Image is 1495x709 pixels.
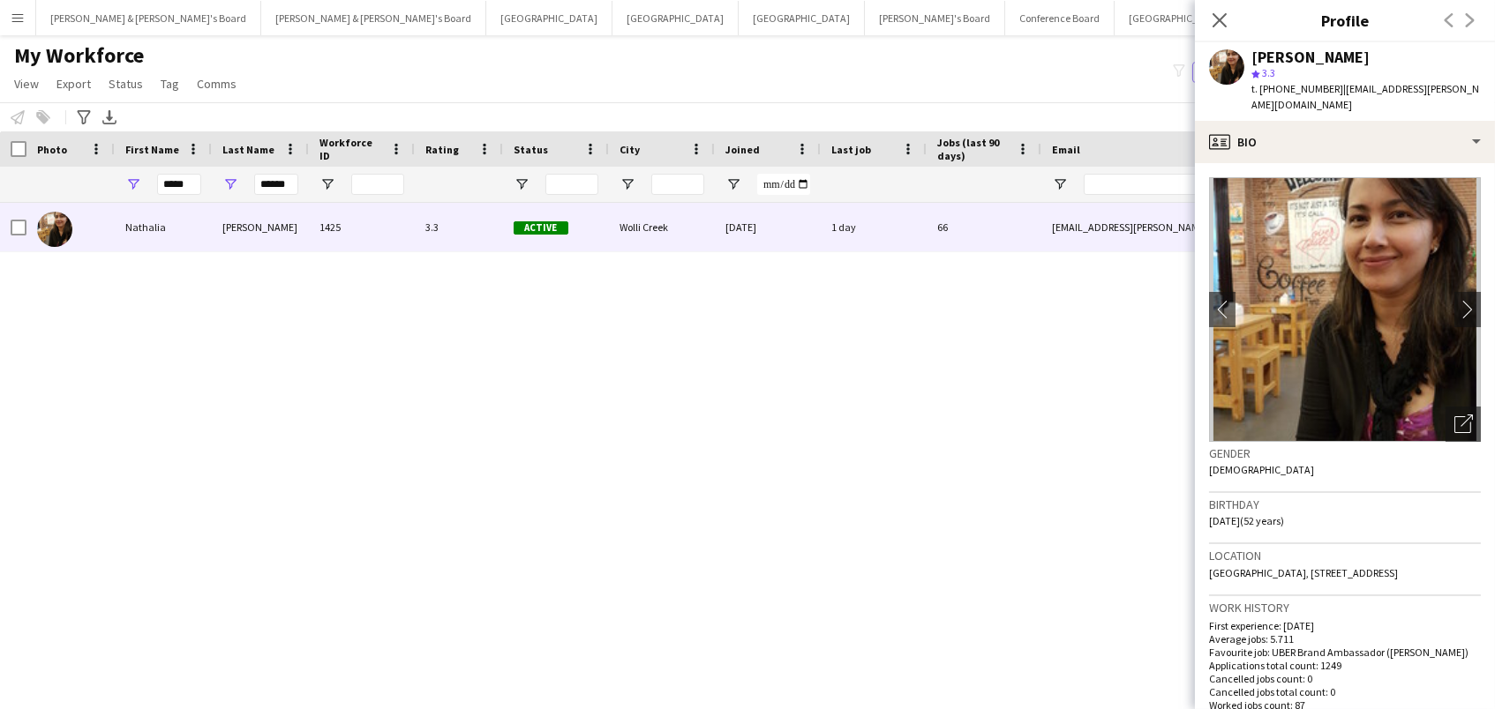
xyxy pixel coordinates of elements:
[36,1,261,35] button: [PERSON_NAME] & [PERSON_NAME]'s Board
[125,176,141,192] button: Open Filter Menu
[1115,1,1241,35] button: [GEOGRAPHIC_DATA]
[725,143,760,156] span: Joined
[49,72,98,95] a: Export
[1209,672,1481,685] p: Cancelled jobs count: 0
[37,143,67,156] span: Photo
[73,107,94,128] app-action-btn: Advanced filters
[157,174,201,195] input: First Name Filter Input
[514,143,548,156] span: Status
[37,212,72,247] img: Nathalia Goertz
[545,174,598,195] input: Status Filter Input
[161,76,179,92] span: Tag
[7,72,46,95] a: View
[612,1,739,35] button: [GEOGRAPHIC_DATA]
[109,76,143,92] span: Status
[1209,632,1481,646] p: Average jobs: 5.711
[351,174,404,195] input: Workforce ID Filter Input
[1209,566,1398,579] span: [GEOGRAPHIC_DATA], [STREET_ADDRESS]
[1052,176,1068,192] button: Open Filter Menu
[14,42,144,69] span: My Workforce
[1052,143,1080,156] span: Email
[212,203,309,251] div: [PERSON_NAME]
[1195,121,1495,163] div: Bio
[620,176,635,192] button: Open Filter Menu
[1209,463,1314,476] span: [DEMOGRAPHIC_DATA]
[254,174,298,195] input: Last Name Filter Input
[197,76,237,92] span: Comms
[261,1,486,35] button: [PERSON_NAME] & [PERSON_NAME]'s Board
[620,143,640,156] span: City
[1209,659,1481,672] p: Applications total count: 1249
[1209,177,1481,442] img: Crew avatar or photo
[1084,174,1384,195] input: Email Filter Input
[1209,685,1481,698] p: Cancelled jobs total count: 0
[222,143,274,156] span: Last Name
[1209,619,1481,632] p: First experience: [DATE]
[125,143,179,156] span: First Name
[1041,203,1394,251] div: [EMAIL_ADDRESS][PERSON_NAME][DOMAIN_NAME]
[14,76,39,92] span: View
[725,176,741,192] button: Open Filter Menu
[425,143,459,156] span: Rating
[101,72,150,95] a: Status
[115,203,212,251] div: Nathalia
[190,72,244,95] a: Comms
[1209,600,1481,616] h3: Work history
[1209,445,1481,461] h3: Gender
[1251,49,1370,65] div: [PERSON_NAME]
[739,1,865,35] button: [GEOGRAPHIC_DATA]
[1209,496,1481,512] h3: Birthday
[1195,9,1495,32] h3: Profile
[927,203,1041,251] div: 66
[99,107,120,128] app-action-btn: Export XLSX
[309,203,415,251] div: 1425
[1209,514,1284,527] span: [DATE] (52 years)
[154,72,186,95] a: Tag
[1262,66,1275,79] span: 3.3
[415,203,503,251] div: 3.3
[651,174,704,195] input: City Filter Input
[831,143,871,156] span: Last job
[937,136,1010,162] span: Jobs (last 90 days)
[609,203,715,251] div: Wolli Creek
[1209,548,1481,563] h3: Location
[1209,646,1481,659] p: Favourite job: UBER Brand Ambassador ([PERSON_NAME])
[222,176,238,192] button: Open Filter Menu
[1192,62,1281,83] button: Everyone2,151
[56,76,91,92] span: Export
[319,136,383,162] span: Workforce ID
[514,221,568,235] span: Active
[486,1,612,35] button: [GEOGRAPHIC_DATA]
[865,1,1005,35] button: [PERSON_NAME]'s Board
[1446,407,1481,442] div: Open photos pop-in
[514,176,530,192] button: Open Filter Menu
[715,203,821,251] div: [DATE]
[1251,82,1343,95] span: t. [PHONE_NUMBER]
[1005,1,1115,35] button: Conference Board
[821,203,927,251] div: 1 day
[319,176,335,192] button: Open Filter Menu
[757,174,810,195] input: Joined Filter Input
[1251,82,1479,111] span: | [EMAIL_ADDRESS][PERSON_NAME][DOMAIN_NAME]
